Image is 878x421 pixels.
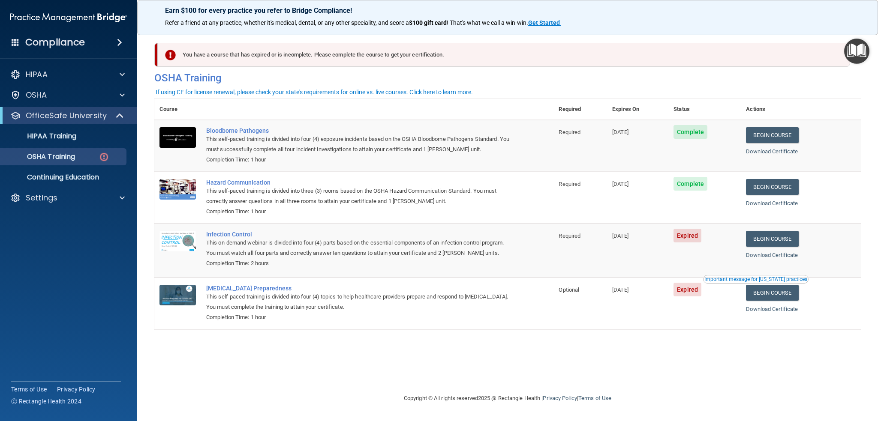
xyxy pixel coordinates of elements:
div: Completion Time: 2 hours [206,258,511,269]
th: Actions [741,99,861,120]
div: This self-paced training is divided into three (3) rooms based on the OSHA Hazard Communication S... [206,186,511,206]
div: This self-paced training is divided into four (4) topics to help healthcare providers prepare and... [206,292,511,312]
strong: $100 gift card [409,19,447,26]
a: Hazard Communication [206,179,511,186]
span: Complete [674,177,707,191]
a: Download Certificate [746,148,798,155]
a: Terms of Use [11,385,47,394]
a: OfficeSafe University [10,110,124,121]
button: If using CE for license renewal, please check your state's requirements for online vs. live cours... [154,88,474,96]
a: OSHA [10,90,125,100]
a: Privacy Policy [543,395,577,401]
span: [DATE] [612,287,628,293]
a: Bloodborne Pathogens [206,127,511,134]
a: Terms of Use [578,395,611,401]
span: Required [559,129,580,135]
a: [MEDICAL_DATA] Preparedness [206,285,511,292]
span: Refer a friend at any practice, whether it's medical, dental, or any other speciality, and score a [165,19,409,26]
span: Required [559,181,580,187]
a: Privacy Policy [57,385,96,394]
h4: OSHA Training [154,72,861,84]
img: PMB logo [10,9,127,26]
a: Get Started [528,19,561,26]
th: Course [154,99,201,120]
span: [DATE] [612,233,628,239]
strong: Get Started [528,19,560,26]
span: Ⓒ Rectangle Health 2024 [11,397,81,406]
span: Optional [559,287,579,293]
p: OfficeSafe University [26,110,107,121]
span: Complete [674,125,707,139]
a: HIPAA [10,69,125,80]
div: You have a course that has expired or is incomplete. Please complete the course to get your certi... [158,43,850,67]
a: Download Certificate [746,306,798,312]
p: Settings [26,193,57,203]
div: Copyright © All rights reserved 2025 @ Rectangle Health | | [351,385,664,412]
p: OSHA Training [6,152,75,161]
a: Begin Course [746,127,798,143]
button: Open Resource Center [844,39,869,64]
div: Completion Time: 1 hour [206,312,511,322]
span: ! That's what we call a win-win. [447,19,528,26]
span: Expired [674,229,701,242]
th: Expires On [607,99,668,120]
div: Important message for [US_STATE] practices [704,277,807,282]
div: This self-paced training is divided into four (4) exposure incidents based on the OSHA Bloodborne... [206,134,511,155]
div: Completion Time: 1 hour [206,155,511,165]
h4: Compliance [25,36,85,48]
span: Required [559,233,580,239]
p: HIPAA [26,69,48,80]
th: Status [668,99,741,120]
p: Earn $100 for every practice you refer to Bridge Compliance! [165,6,850,15]
a: Download Certificate [746,200,798,206]
button: Read this if you are a dental practitioner in the state of CA [703,275,809,284]
p: HIPAA Training [6,132,76,140]
div: If using CE for license renewal, please check your state's requirements for online vs. live cours... [156,89,473,95]
span: [DATE] [612,181,628,187]
a: Begin Course [746,285,798,301]
div: This on-demand webinar is divided into four (4) parts based on the essential components of an inf... [206,238,511,258]
div: Completion Time: 1 hour [206,206,511,217]
img: exclamation-circle-solid-danger.72ef9ffc.png [165,50,176,60]
p: OSHA [26,90,47,100]
a: Begin Course [746,231,798,247]
span: Expired [674,283,701,296]
a: Begin Course [746,179,798,195]
img: danger-circle.6113f641.png [99,152,109,162]
p: Continuing Education [6,173,123,182]
a: Infection Control [206,231,511,238]
a: Download Certificate [746,252,798,258]
a: Settings [10,193,125,203]
span: [DATE] [612,129,628,135]
th: Required [553,99,607,120]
